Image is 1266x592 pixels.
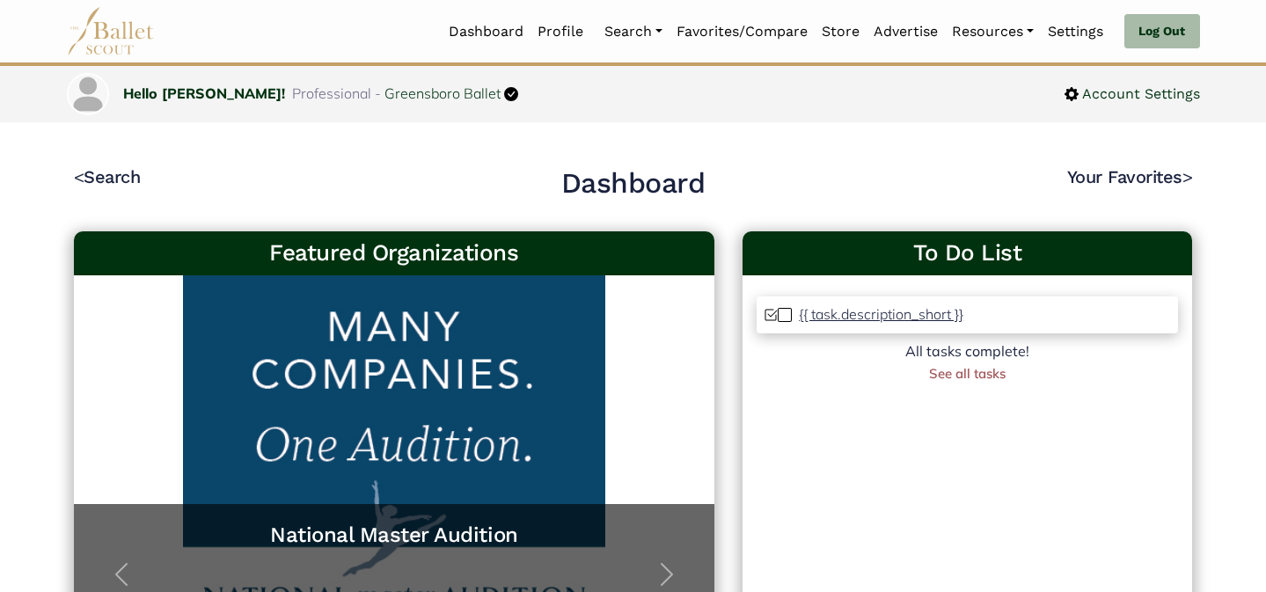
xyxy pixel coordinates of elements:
a: To Do List [757,238,1178,268]
a: National Master Audition [91,522,698,549]
a: Greensboro Ballet [384,84,501,102]
a: Advertise [867,13,945,50]
a: See all tasks [929,365,1006,382]
a: Account Settings [1065,83,1200,106]
p: {{ task.description_short }} [799,305,963,323]
a: Log Out [1124,14,1199,49]
a: Favorites/Compare [670,13,815,50]
a: Hello [PERSON_NAME]! [123,84,285,102]
a: Settings [1041,13,1110,50]
a: Resources [945,13,1041,50]
code: < [74,165,84,187]
div: All tasks complete! [757,340,1178,363]
h3: Featured Organizations [88,238,701,268]
a: Search [597,13,670,50]
span: Account Settings [1079,83,1200,106]
a: <Search [74,166,141,187]
a: Dashboard [442,13,531,50]
a: Store [815,13,867,50]
a: Your Favorites> [1067,166,1193,187]
h2: Dashboard [561,165,706,202]
code: > [1182,165,1193,187]
img: profile picture [69,75,107,113]
span: - [375,84,381,102]
a: Profile [531,13,590,50]
span: Professional [292,84,371,102]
